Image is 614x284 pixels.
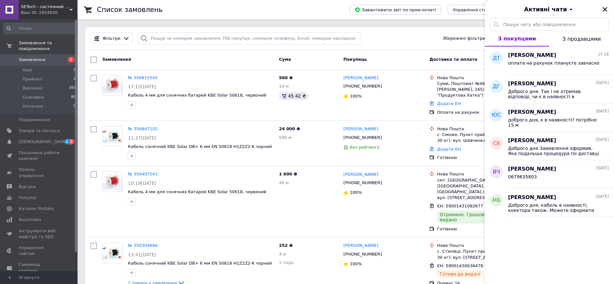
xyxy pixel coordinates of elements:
span: Оплачені [23,103,43,109]
span: [DEMOGRAPHIC_DATA] [19,139,67,145]
img: Фото товару [102,77,122,93]
button: Закрити [601,5,609,13]
a: [PERSON_NAME] [343,75,378,81]
span: 40 м [279,180,289,185]
span: Замовлення та повідомлення [19,40,78,52]
h1: Список замовлень [97,6,162,14]
span: Фільтри [103,36,120,42]
button: ДТ[PERSON_NAME]17:18оплата на рахунок плануєте завчасно [485,47,614,75]
span: Відгуки [19,184,36,190]
span: 17:18 [598,52,609,57]
div: Нова Пошта [437,126,527,132]
span: Доброго дня. Так і не отримав відповіді, чи є в наявності в зазначенній кількості. [508,89,600,99]
span: 2 [69,139,74,144]
span: 100% [350,94,362,99]
span: Нові [23,67,32,73]
div: [PHONE_NUMBER] [342,179,383,187]
a: Додати ЕН [437,147,461,152]
div: Нова Пошта [437,243,527,248]
span: доброго дня, є в наявності? потрібно 15 м [508,117,600,128]
span: ЕН: 59001430636478 [437,263,483,268]
span: Показники роботи компанії [19,150,60,162]
span: Кабель сонячний KBE Solar DB+ 6 мм EN 50618 H1Z2Z2-K чорний [128,261,272,266]
a: № 356407541 [128,172,158,176]
div: Готівкою [437,226,527,232]
span: 24 000 ₴ [279,126,300,131]
span: Товари та послуги [19,128,60,134]
div: [PHONE_NUMBER] [342,250,383,258]
span: Панель управління [19,167,60,178]
div: Нова Пошта [437,171,527,177]
span: [PERSON_NAME] [508,137,556,144]
a: Кабель сонячний KBE Solar DB+ 6 мм EN 50618 H1Z2Z2-K чорний [128,144,272,149]
span: Гаманець компанії [19,262,60,273]
span: [DATE] [596,165,609,171]
span: ДТ [493,55,500,62]
a: Фото товару [102,243,123,263]
a: № 356847102 [128,126,158,131]
span: [DATE] [596,80,609,86]
span: 100% [350,261,362,266]
div: Суми, Поштомат №46959: вул. [PERSON_NAME], 165/134 (маг. "Продуктова Хатка") [437,81,527,99]
span: 500 м [279,135,292,140]
button: ВЧ[PERSON_NAME][DATE]0679635803 [485,160,614,189]
a: Кабель 4 мм для сонячних батарей KBE Solar 50618, червоний [128,93,266,98]
span: [DATE] [596,194,609,199]
span: 1 [64,139,69,144]
span: [PERSON_NAME] [508,80,556,88]
input: Пошук за номером замовлення, ПІБ покупця, номером телефону, Email, номером накладної [138,32,362,45]
div: Готівкою [437,155,527,161]
span: Завантажити звіт по пром-оплаті [355,7,436,13]
span: 1 пара [279,260,294,265]
button: Управління статусами [448,5,507,15]
button: ЮС[PERSON_NAME][DATE]доброго дня, є в наявності? потрібно 15 м [485,103,614,132]
a: № 356304694 [128,243,158,248]
span: 397 [69,85,76,91]
a: Фото товару [102,126,123,147]
button: Активні чати [503,5,596,14]
span: 560 ₴ [279,75,293,80]
span: 1 600 ₴ [279,172,297,176]
span: Покупець [343,57,367,62]
div: Готово до видачі [437,270,483,278]
span: SETech - системний інтегратор у сфері альтернативної енергетики [21,4,69,10]
span: 14 м [279,84,289,89]
span: Скасовані [23,94,45,100]
span: Доброго дня Замовлення оформив. Яка подальша процедура по доставці в оплаті? [508,146,600,156]
div: [PHONE_NUMBER] [342,82,383,90]
span: Управління сайтом [19,245,60,257]
button: ДГ[PERSON_NAME][DATE]Доброго дня. Так і не отримав відповіді, чи є в наявності в зазначенній кіль... [485,75,614,103]
span: [PERSON_NAME] [508,165,556,173]
span: 1 [68,57,74,62]
span: оплата на рахунок плануєте завчасно [508,60,599,66]
img: Фото товару [102,247,122,260]
span: Інструменти веб-майстра та SEO [19,228,60,240]
span: 17:15[DATE] [128,84,156,89]
div: Ваш ID: 2924830 [21,10,78,16]
button: З продавцями [549,31,614,47]
span: [PERSON_NAME] [508,52,556,59]
span: 252 ₴ [279,243,293,248]
span: СВ [493,140,500,147]
span: Без рейтингу [350,145,380,150]
div: с. Станівці, Пункт приймання-видачі (до 30 кг): вул. [STREET_ADDRESS] [437,248,527,260]
button: Завантажити звіт по пром-оплаті [349,5,441,15]
span: Доброго дня, кабель в наявності, коектори також. Можете оформити замовлення тут, в каталозі Пром.... [508,203,600,213]
span: ВЧ [493,168,500,176]
span: [DATE] [596,109,609,114]
button: СВ[PERSON_NAME][DATE]Доброго дня Замовлення оформив. Яка подальша процедура по доставці в оплаті? [485,132,614,160]
span: ЕН: 59001431082677 [437,204,483,208]
a: [PERSON_NAME] [343,126,378,132]
span: Покупці [19,195,36,201]
a: № 356915545 [128,75,158,80]
a: Фото товару [102,75,123,96]
span: ЮС [492,111,501,119]
span: Аналітика [19,217,41,223]
input: Пошук чату або повідомлення [490,18,609,31]
button: З покупцями [485,31,549,47]
img: Фото товару [102,174,122,190]
span: З покупцями [498,36,536,42]
span: Управління статусами [453,7,502,12]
